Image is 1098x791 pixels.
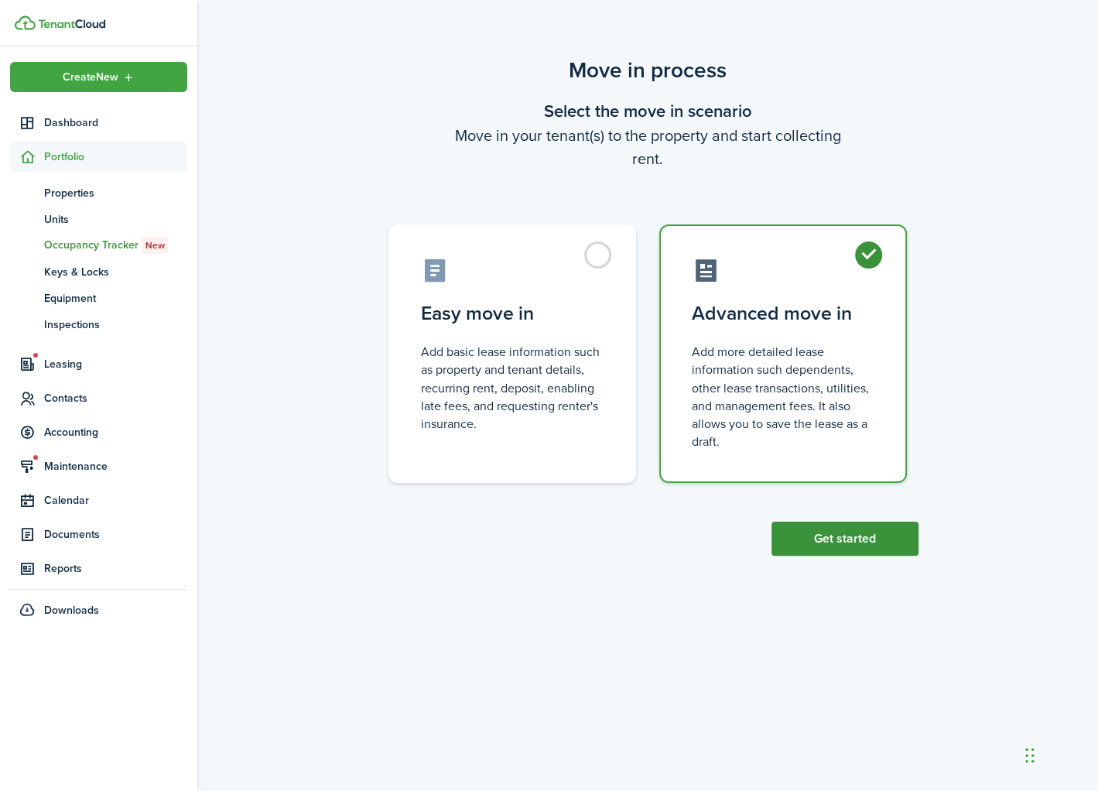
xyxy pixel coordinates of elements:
span: Downloads [44,602,99,618]
span: Accounting [44,424,187,440]
span: Contacts [44,390,187,406]
control-radio-card-description: Add more detailed lease information such dependents, other lease transactions, utilities, and man... [692,343,874,450]
span: Dashboard [44,115,187,131]
span: Maintenance [44,458,187,474]
span: Units [44,211,187,228]
button: Open menu [10,62,187,92]
span: Inspections [44,317,187,333]
span: Create New [63,72,118,83]
span: Portfolio [44,149,187,165]
a: Properties [10,180,187,206]
div: Drag [1025,732,1035,779]
scenario-title: Move in process [377,54,918,87]
span: Documents [44,526,187,543]
span: Equipment [44,290,187,306]
span: Occupancy Tracker [44,237,187,254]
control-radio-card-title: Easy move in [421,300,604,327]
span: Calendar [44,492,187,508]
span: Properties [44,185,187,201]
a: Inspections [10,311,187,337]
span: Leasing [44,356,187,372]
span: New [145,238,165,252]
a: Reports [10,553,187,584]
wizard-step-header-description: Move in your tenant(s) to the property and start collecting rent. [377,124,918,170]
control-radio-card-description: Add basic lease information such as property and tenant details, recurring rent, deposit, enablin... [421,343,604,433]
span: Reports [44,560,187,577]
button: Get started [771,522,918,556]
a: Equipment [10,285,187,311]
wizard-step-header-title: Select the move in scenario [377,98,918,124]
iframe: Chat Widget [1021,717,1098,791]
a: Keys & Locks [10,259,187,285]
a: Dashboard [10,108,187,138]
img: TenantCloud [38,19,105,29]
span: Keys & Locks [44,264,187,280]
a: Occupancy TrackerNew [10,232,187,259]
control-radio-card-title: Advanced move in [692,300,874,327]
a: Units [10,206,187,232]
img: TenantCloud [15,15,36,30]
